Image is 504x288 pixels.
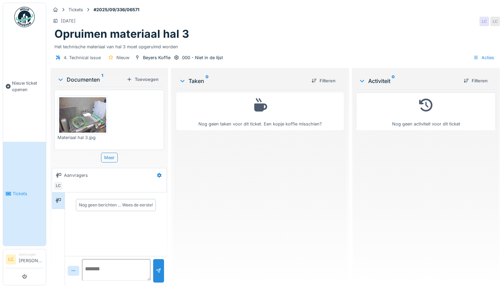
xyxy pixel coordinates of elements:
div: LC [490,17,500,26]
a: Tickets [3,142,46,246]
div: 4. Technical issue [64,54,101,61]
div: Materiaal hal 3.jpg [58,134,108,141]
sup: 1 [101,75,103,84]
div: Aanvrager [19,252,43,257]
span: Tickets [13,190,43,197]
img: Badge_color-CXgf-gQk.svg [14,7,35,27]
li: [PERSON_NAME] [19,252,43,267]
div: Nog geen activiteit voor dit ticket [360,96,491,127]
div: Het technische materiaal van hal 3 moet opgeruimd worden [54,41,496,50]
a: LC Aanvrager[PERSON_NAME] [6,252,43,268]
sup: 0 [392,77,395,85]
div: Aanvragers [64,172,88,179]
div: Acties [470,53,497,63]
sup: 0 [206,77,209,85]
div: Tickets [68,6,83,13]
a: Nieuw ticket openen [3,31,46,142]
div: Activiteit [359,77,458,85]
img: dyk21ai3s58iig6h0xc23c901i3p [59,97,106,133]
div: [DATE] [61,18,76,24]
li: LC [6,254,16,265]
div: Filteren [309,76,338,85]
div: LC [479,17,489,26]
div: 000 - Niet in de lijst [182,54,223,61]
div: Nieuw [116,54,129,61]
div: Nog geen taken voor dit ticket. Een kopje koffie misschien? [181,96,339,127]
h1: Opruimen materiaal hal 3 [54,28,189,40]
div: Meer [101,153,118,163]
div: Toevoegen [124,75,161,84]
div: Filteren [461,76,490,85]
div: LC [53,181,63,191]
div: Documenten [57,75,124,84]
div: Beyers Koffie [143,54,170,61]
span: Nieuw ticket openen [12,80,43,93]
strong: #2025/09/336/06571 [91,6,142,13]
div: Nog geen berichten … Wees de eerste! [79,202,153,208]
div: Taken [179,77,306,85]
